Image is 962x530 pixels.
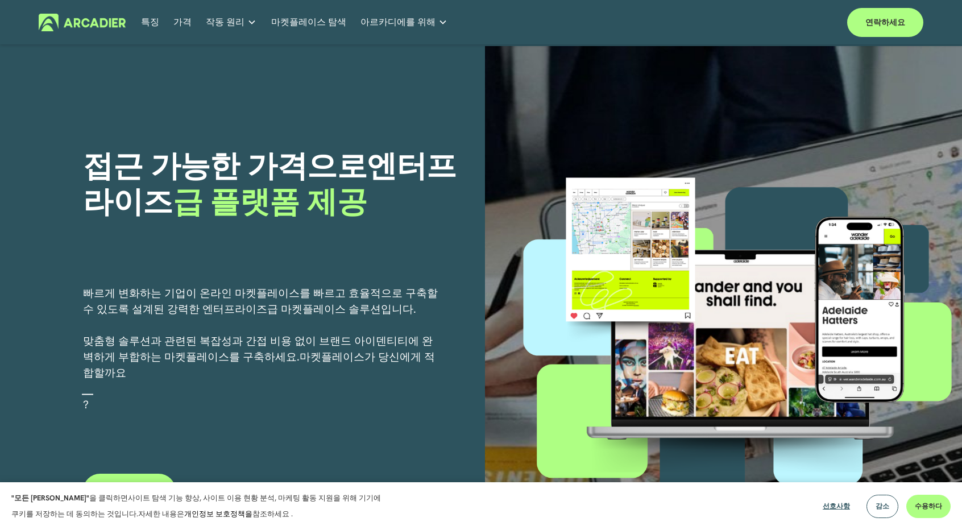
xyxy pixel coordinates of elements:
[206,16,244,28] font: 작동 원리
[271,16,346,28] font: 마켓플레이스 탐색
[83,350,435,380] a: 마켓플레이스가 당신에게 적합할까요
[865,17,905,27] font: 연락하세요
[206,13,256,31] a: 폴더 드롭다운
[184,509,252,519] a: 개인정보 보호정책을
[173,16,192,28] font: 가격
[173,13,192,31] a: 가격
[360,16,436,28] font: 아르카디에를 위해
[814,495,859,518] button: 선호사항
[138,509,184,519] font: 자세한 내용은
[39,14,126,31] img: 아르카디에르
[823,502,850,511] font: 선호사항
[905,475,962,530] div: 대화하다
[83,474,176,508] a: 문의하기
[83,146,457,221] font: 엔터프라이즈
[83,398,89,412] font: ?
[360,13,447,31] a: 폴더 드롭다운
[252,509,293,519] font: 참조하세요 .
[905,475,962,530] iframe: 채팅 위젯
[271,13,346,31] a: 마켓플레이스 탐색
[173,182,367,221] font: 급 플랫폼 제공
[83,334,433,364] font: 맞춤형 솔루션과 관련된 복잡성과 간접 비용 없이 브랜드 아이덴티티에 완벽하게 부합하는 마켓플레이스를 구축하세요.
[11,493,381,519] font: 사이트 탐색 기능 향상, 사이트 이용 현황 분석, 마케팅 활동 지원을 위해 기기에 쿠키를 저장하는 데 동의하는 것입니다.
[11,493,89,503] font: "모든 [PERSON_NAME]"
[847,8,923,37] a: 연락하세요
[83,286,441,316] font: 빠르게 변화하는 기업이 온라인 마켓플레이스를 빠르고 효율적으로 구축할 수 있도록 설계된 강력한 엔터프라이즈급 마켓플레이스 솔루션입니다.
[876,502,889,511] font: 감소
[83,146,367,185] font: 접근 가능한 가격으로
[141,13,159,31] a: 특징
[89,493,128,503] font: 을 클릭하면
[866,495,898,518] button: 감소
[141,16,159,28] font: 특징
